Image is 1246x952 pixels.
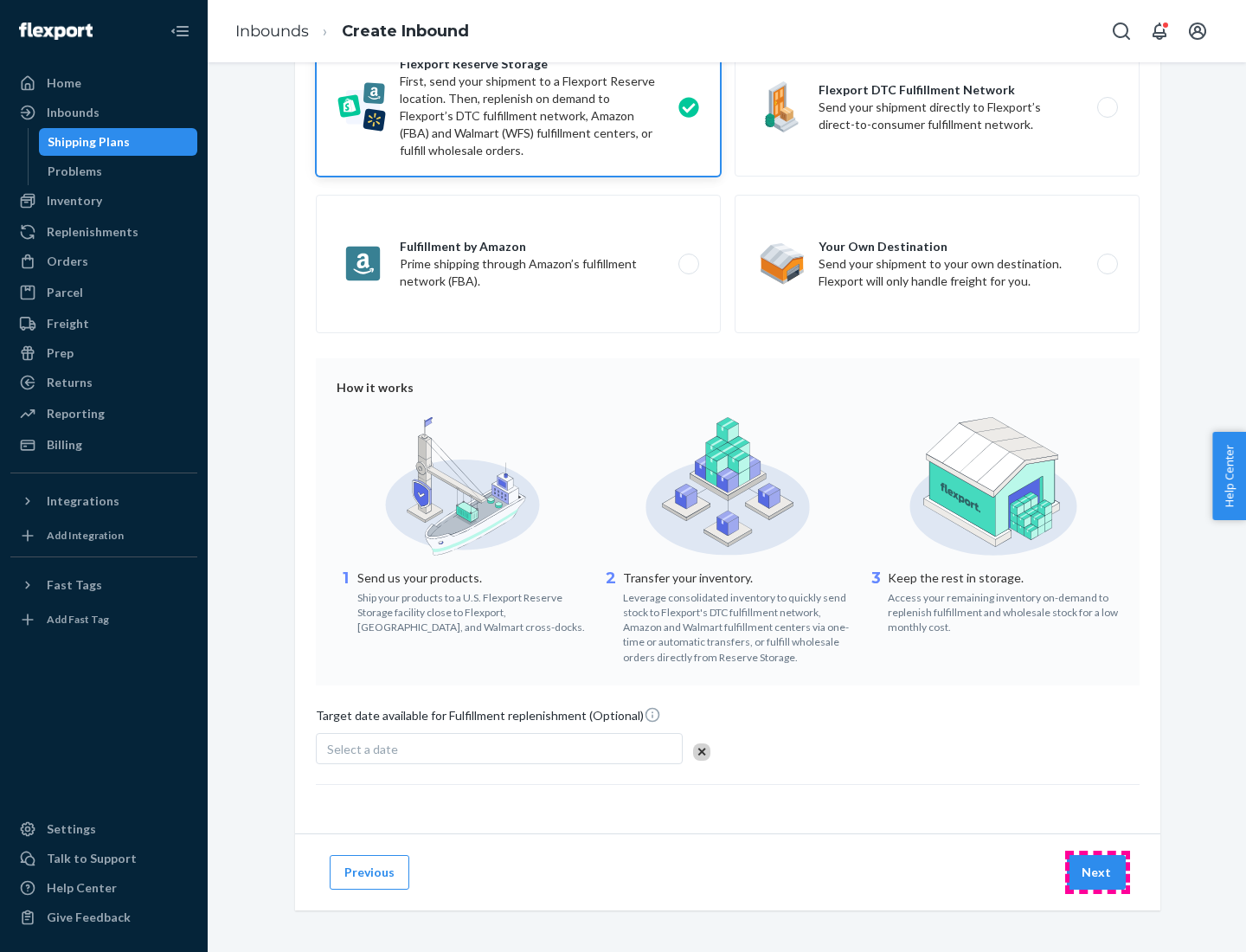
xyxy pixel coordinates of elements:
div: Replenishments [47,223,138,241]
ol: breadcrumbs [222,6,483,57]
span: Target date available for Fulfillment replenishment (Optional) [316,706,661,731]
div: 2 [602,568,620,665]
div: Add Integration [47,528,124,543]
div: Freight [47,315,89,332]
div: Help Center [47,879,117,897]
p: Keep the rest in storage. [888,569,1119,587]
a: Create Inbound [342,22,469,41]
a: Replenishments [10,218,197,246]
button: Integrations [10,487,197,515]
button: Open notifications [1142,14,1177,48]
div: Returns [47,374,93,391]
div: Integrations [47,492,119,510]
a: Help Center [10,874,197,902]
a: Shipping Plans [39,128,198,156]
img: Flexport logo [19,23,93,40]
a: Orders [10,248,197,275]
a: Add Fast Tag [10,606,197,634]
a: Returns [10,369,197,396]
button: Next [1067,855,1126,890]
button: Open Search Box [1104,14,1139,48]
div: Leverage consolidated inventory to quickly send stock to Flexport's DTC fulfillment network, Amaz... [623,587,854,665]
button: Fast Tags [10,571,197,599]
div: Reporting [47,405,105,422]
div: Give Feedback [47,909,131,926]
div: Access your remaining inventory on-demand to replenish fulfillment and wholesale stock for a low ... [888,587,1119,634]
a: Billing [10,431,197,459]
div: Fast Tags [47,576,102,594]
div: How it works [337,379,1119,396]
button: Close Navigation [163,14,197,48]
div: 1 [337,568,354,634]
div: Parcel [47,284,83,301]
a: Prep [10,339,197,367]
p: Send us your products. [357,569,588,587]
a: Inventory [10,187,197,215]
a: Home [10,69,197,97]
a: Freight [10,310,197,338]
div: Inventory [47,192,102,209]
div: Inbounds [47,104,100,121]
div: Problems [48,163,102,180]
a: Add Integration [10,522,197,550]
a: Parcel [10,279,197,306]
div: Shipping Plans [48,133,130,151]
div: Settings [47,820,96,838]
a: Inbounds [235,22,309,41]
p: Transfer your inventory. [623,569,854,587]
span: Select a date [327,742,398,756]
button: Previous [330,855,409,890]
button: Give Feedback [10,904,197,931]
div: Add Fast Tag [47,612,109,627]
div: Ship your products to a U.S. Flexport Reserve Storage facility close to Flexport, [GEOGRAPHIC_DAT... [357,587,588,634]
div: 3 [867,568,884,634]
a: Talk to Support [10,845,197,872]
div: Orders [47,253,88,270]
button: Help Center [1212,432,1246,520]
div: Talk to Support [47,850,137,867]
a: Inbounds [10,99,197,126]
a: Problems [39,158,198,185]
div: Prep [47,344,74,362]
a: Reporting [10,400,197,428]
button: Open account menu [1180,14,1215,48]
div: Home [47,74,81,92]
a: Settings [10,815,197,843]
div: Billing [47,436,82,453]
